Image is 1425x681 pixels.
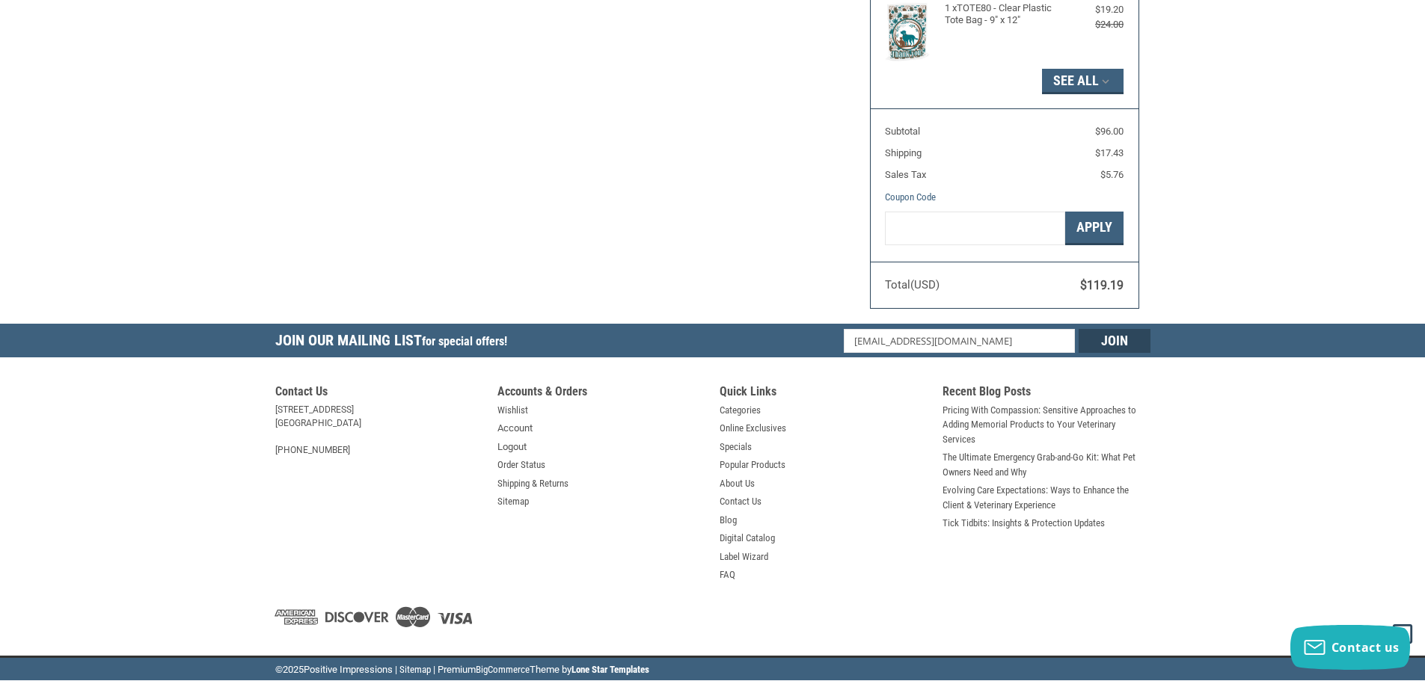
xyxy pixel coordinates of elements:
[943,384,1150,403] h5: Recent Blog Posts
[1080,278,1124,292] span: $119.19
[720,476,755,491] a: About Us
[844,329,1075,353] input: Email
[497,457,545,472] a: Order Status
[720,513,737,528] a: Blog
[1331,639,1400,656] span: Contact us
[943,483,1150,512] a: Evolving Care Expectations: Ways to Enhance the Client & Veterinary Experience
[720,567,735,582] a: FAQ
[885,191,936,203] a: Coupon Code
[395,664,431,675] a: | Sitemap
[283,664,304,675] span: 2025
[945,2,1061,27] h4: 1 x TOTE80 - Clear Plastic Tote Bag - 9" x 12"
[275,324,515,362] h5: Join Our Mailing List
[422,334,507,348] span: for special offers!
[720,421,786,436] a: Online Exclusives
[943,450,1150,479] a: The Ultimate Emergency Grab-and-Go Kit: What Pet Owners Need and Why
[497,384,705,403] h5: Accounts & Orders
[720,384,928,403] h5: Quick Links
[1065,212,1124,245] button: Apply
[943,516,1105,531] a: Tick Tidbits: Insights & Protection Updates
[720,531,775,546] a: Digital Catalog
[1042,69,1124,94] button: See All
[275,384,483,403] h5: Contact Us
[885,147,922,158] span: Shipping
[1095,126,1124,137] span: $96.00
[275,403,483,457] address: [STREET_ADDRESS] [GEOGRAPHIC_DATA] [PHONE_NUMBER]
[433,662,649,681] li: | Premium Theme by
[497,403,528,418] a: Wishlist
[1290,625,1410,670] button: Contact us
[720,440,752,454] a: Specials
[476,664,530,675] a: BigCommerce
[1079,329,1150,353] input: Join
[885,212,1065,245] input: Gift Certificate or Coupon Code
[1064,17,1124,32] div: $24.00
[720,549,768,564] a: Label Wizard
[497,421,533,436] a: Account
[720,457,785,472] a: Popular Products
[720,403,761,418] a: Categories
[720,494,761,509] a: Contact Us
[1064,2,1124,17] div: $19.20
[943,403,1150,447] a: Pricing With Compassion: Sensitive Approaches to Adding Memorial Products to Your Veterinary Serv...
[1100,169,1124,180] span: $5.76
[497,494,529,509] a: Sitemap
[571,664,649,675] a: Lone Star Templates
[1095,147,1124,158] span: $17.43
[275,664,393,675] span: © Positive Impressions
[497,440,527,454] a: Logout
[497,476,569,491] a: Shipping & Returns
[885,126,920,137] span: Subtotal
[885,278,940,292] span: Total (USD)
[885,169,926,180] span: Sales Tax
